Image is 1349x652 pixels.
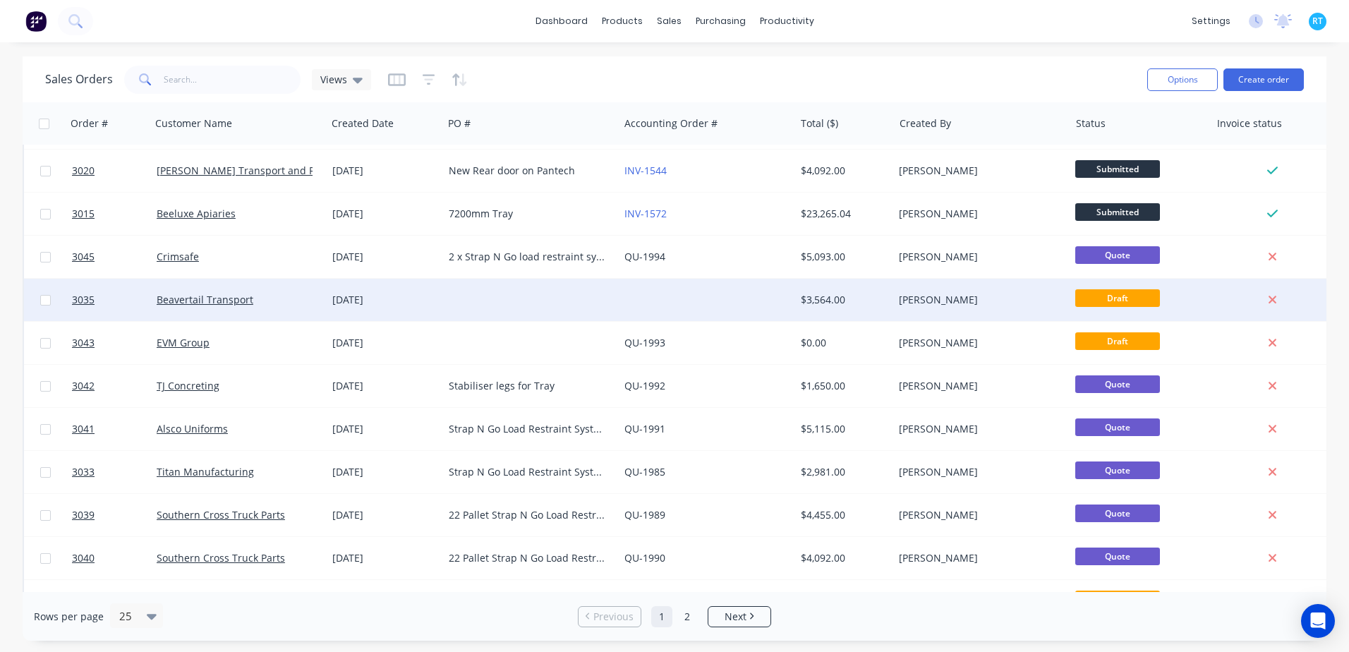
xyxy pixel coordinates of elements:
span: Draft [1075,591,1160,608]
a: QU-1993 [624,336,665,349]
span: Draft [1075,332,1160,350]
a: QU-1990 [624,551,665,565]
ul: Pagination [572,606,777,627]
span: Submitted [1075,203,1160,221]
div: purchasing [689,11,753,32]
a: dashboard [528,11,595,32]
div: New Rear door on Pantech [449,164,605,178]
div: [DATE] [332,551,437,565]
div: Stabiliser legs for Tray [449,379,605,393]
div: Order # [71,116,108,131]
a: 3015 [72,193,157,235]
span: 3015 [72,207,95,221]
div: Strap N Go Load Restraint System for 24 plt Drop Deck Trailer with full Mezz Decks [449,422,605,436]
div: Strap N Go Load Restraint System complete for 10 pallet curtainsider [449,465,605,479]
a: INV-1544 [624,164,667,177]
span: Rows per page [34,610,104,624]
div: Invoice status [1217,116,1282,131]
span: 3039 [72,508,95,522]
div: settings [1185,11,1238,32]
span: Quote [1075,548,1160,565]
div: [DATE] [332,508,437,522]
div: [DATE] [332,379,437,393]
a: Beeluxe Apiaries [157,207,236,220]
a: 3040 [72,537,157,579]
div: [DATE] [332,207,437,221]
a: 3041 [72,408,157,450]
div: 2 x Strap N Go load restraint system for 12plt Curtainsider [449,250,605,264]
div: products [595,11,650,32]
span: Quote [1075,246,1160,264]
span: 3033 [72,465,95,479]
div: $5,093.00 [801,250,883,264]
div: [PERSON_NAME] [899,508,1055,522]
div: Open Intercom Messenger [1301,604,1335,638]
a: 3043 [72,322,157,364]
span: 3043 [72,336,95,350]
div: sales [650,11,689,32]
div: [PERSON_NAME] [899,250,1055,264]
div: [PERSON_NAME] [899,379,1055,393]
div: $4,092.00 [801,164,883,178]
img: Factory [25,11,47,32]
div: Created Date [332,116,394,131]
div: 7200mm Tray [449,207,605,221]
span: Submitted [1075,160,1160,178]
div: productivity [753,11,821,32]
a: Southern Cross Truck Parts [157,508,285,521]
div: [PERSON_NAME] [899,164,1055,178]
div: [DATE] [332,336,437,350]
div: Customer Name [155,116,232,131]
a: Crimsafe [157,250,199,263]
div: Status [1076,116,1106,131]
span: Previous [593,610,634,624]
span: Next [725,610,746,624]
a: [PERSON_NAME] Transport and Removals [157,164,354,177]
input: Search... [164,66,301,94]
span: 3035 [72,293,95,307]
span: Quote [1075,418,1160,436]
a: 3033 [72,451,157,493]
div: $3,564.00 [801,293,883,307]
a: Previous page [579,610,641,624]
div: $23,265.04 [801,207,883,221]
div: [DATE] [332,422,437,436]
div: [DATE] [332,465,437,479]
a: 3020 [72,150,157,192]
h1: Sales Orders [45,73,113,86]
div: Accounting Order # [624,116,718,131]
a: 3042 [72,365,157,407]
a: QU-1992 [624,379,665,392]
span: Draft [1075,289,1160,307]
div: 22 Pallet Strap N Go Load Restraint System [449,508,605,522]
a: QU-1985 [624,465,665,478]
div: [DATE] [332,293,437,307]
span: 3020 [72,164,95,178]
div: Total ($) [801,116,838,131]
a: Next page [708,610,770,624]
a: Titan Manufacturing [157,465,254,478]
a: Southern Cross Truck Parts [157,551,285,565]
a: Page 1 is your current page [651,606,672,627]
span: 3041 [72,422,95,436]
div: 22 Pallet Strap N Go Load Restraint System [449,551,605,565]
div: [PERSON_NAME] [899,551,1055,565]
span: Quote [1075,461,1160,479]
a: 3035 [72,279,157,321]
div: [PERSON_NAME] [899,293,1055,307]
div: [PERSON_NAME] [899,336,1055,350]
div: [PERSON_NAME] [899,422,1055,436]
div: [PERSON_NAME] [899,207,1055,221]
a: Beavertail Transport [157,293,253,306]
a: 3039 [72,494,157,536]
span: 3042 [72,379,95,393]
a: Alsco Uniforms [157,422,228,435]
div: $0.00 [801,336,883,350]
span: 3040 [72,551,95,565]
a: Page 2 [677,606,698,627]
a: EVM Group [157,336,210,349]
div: Created By [900,116,951,131]
button: Options [1147,68,1218,91]
span: Quote [1075,375,1160,393]
a: QU-1991 [624,422,665,435]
